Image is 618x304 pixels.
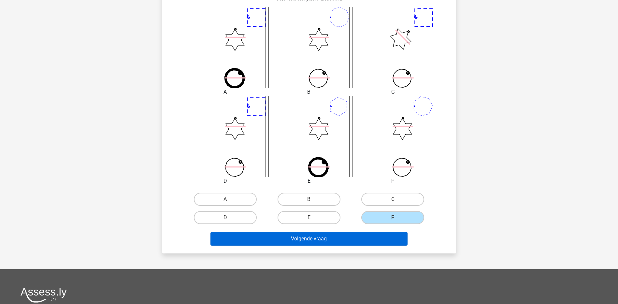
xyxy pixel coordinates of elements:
[361,193,424,206] label: C
[21,287,67,303] img: Assessly logo
[347,88,438,96] div: C
[194,211,257,224] label: D
[210,232,408,246] button: Volgende vraag
[180,177,271,185] div: D
[361,211,424,224] label: F
[264,177,354,185] div: E
[180,88,271,96] div: A
[347,177,438,185] div: F
[278,211,340,224] label: E
[264,88,354,96] div: B
[278,193,340,206] label: B
[194,193,257,206] label: A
